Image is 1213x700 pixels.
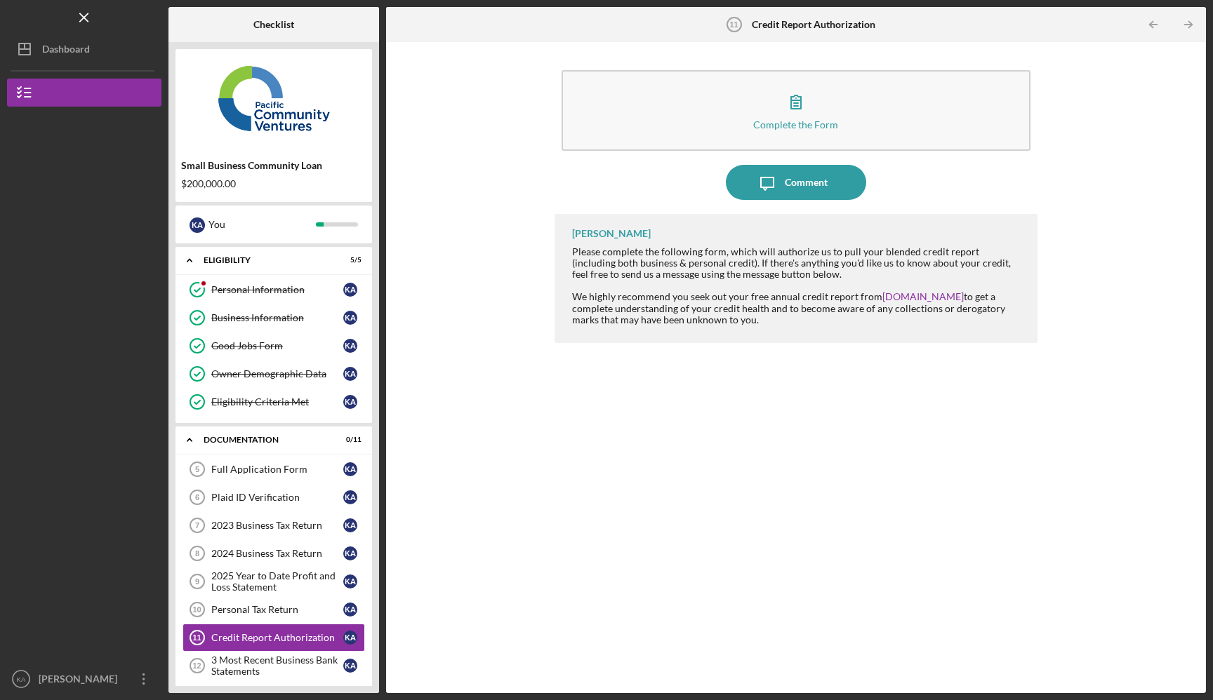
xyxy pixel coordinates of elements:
button: KA[PERSON_NAME] [7,665,161,693]
tspan: 11 [729,20,738,29]
div: [PERSON_NAME] [35,665,126,696]
div: 5 / 5 [336,256,362,264]
tspan: 5 [195,465,199,473]
button: Comment [726,165,866,200]
div: You [208,213,316,236]
a: Owner Demographic DataKA [183,360,365,388]
a: 5Full Application FormKA [183,455,365,483]
tspan: 11 [192,633,201,642]
div: K A [343,518,357,532]
div: K A [343,490,357,504]
div: K A [343,546,357,560]
div: 3 Most Recent Business Bank Statements [211,654,343,677]
div: 2023 Business Tax Return [211,520,343,531]
a: 82024 Business Tax ReturnKA [183,539,365,567]
a: 72023 Business Tax ReturnKA [183,511,365,539]
a: 92025 Year to Date Profit and Loss StatementKA [183,567,365,595]
div: Owner Demographic Data [211,368,343,379]
tspan: 9 [195,577,199,586]
a: [DOMAIN_NAME] [882,290,964,302]
button: Dashboard [7,35,161,63]
div: Personal Information [211,284,343,295]
div: K A [343,574,357,588]
div: Credit Report Authorization [211,632,343,643]
button: Complete the Form [562,70,1031,151]
div: K A [343,631,357,645]
tspan: 10 [192,605,201,614]
tspan: 7 [195,521,199,530]
a: 6Plaid ID VerificationKA [183,483,365,511]
div: [PERSON_NAME] [572,228,651,239]
tspan: 8 [195,549,199,558]
div: K A [190,217,205,233]
img: Product logo [175,56,372,140]
b: Credit Report Authorization [752,19,875,30]
div: K A [343,603,357,617]
a: 123 Most Recent Business Bank StatementsKA [183,652,365,680]
div: 2025 Year to Date Profit and Loss Statement [211,570,343,593]
div: 2024 Business Tax Return [211,548,343,559]
a: Good Jobs FormKA [183,332,365,360]
div: Business Information [211,312,343,323]
div: Small Business Community Loan [181,160,366,171]
div: Documentation [204,436,326,444]
a: Eligibility Criteria MetKA [183,388,365,416]
div: K A [343,339,357,353]
div: K A [343,311,357,325]
div: $200,000.00 [181,178,366,189]
div: K A [343,367,357,381]
a: 10Personal Tax ReturnKA [183,595,365,624]
a: Business InformationKA [183,304,365,332]
div: Comment [785,165,828,200]
a: Personal InformationKA [183,276,365,304]
tspan: 12 [192,661,201,670]
div: Eligibility [204,256,326,264]
div: K A [343,283,357,297]
text: KA [17,675,26,683]
div: Complete the Form [753,119,838,130]
div: Good Jobs Form [211,340,343,351]
tspan: 6 [195,493,199,502]
div: Please complete the following form, which will authorize us to pull your blended credit report (i... [572,246,1024,325]
div: K A [343,659,357,673]
div: Dashboard [42,35,90,67]
div: Plaid ID Verification [211,492,343,503]
b: Checklist [253,19,294,30]
div: K A [343,395,357,409]
div: Personal Tax Return [211,604,343,615]
div: Eligibility Criteria Met [211,396,343,408]
div: K A [343,462,357,476]
div: Full Application Form [211,464,343,475]
a: 11Credit Report AuthorizationKA [183,624,365,652]
div: 0 / 11 [336,436,362,444]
